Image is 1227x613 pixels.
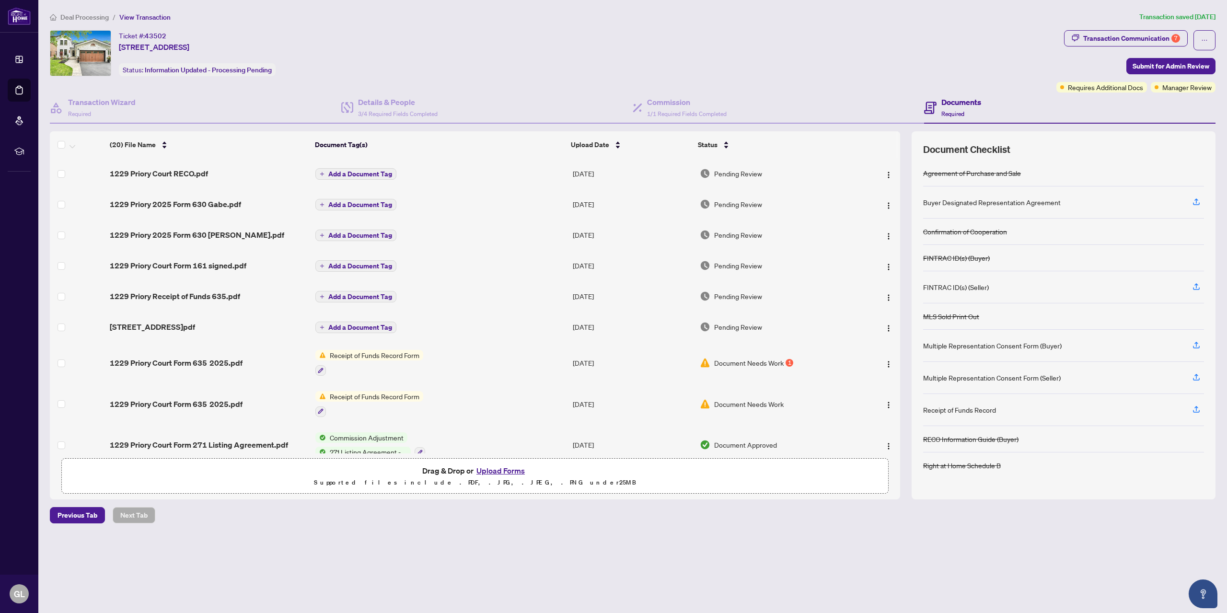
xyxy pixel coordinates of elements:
[326,391,423,402] span: Receipt of Funds Record Form
[923,405,996,415] div: Receipt of Funds Record
[714,322,762,332] span: Pending Review
[923,197,1061,208] div: Buyer Designated Representation Agreement
[68,477,882,488] p: Supported files include .PDF, .JPG, .JPEG, .PNG under 25 MB
[700,168,710,179] img: Document Status
[320,172,324,176] span: plus
[315,321,396,334] button: Add a Document Tag
[315,230,396,241] button: Add a Document Tag
[714,358,784,368] span: Document Needs Work
[320,202,324,207] span: plus
[885,171,892,179] img: Logo
[358,110,438,117] span: 3/4 Required Fields Completed
[569,425,696,466] td: [DATE]
[328,293,392,300] span: Add a Document Tag
[923,168,1021,178] div: Agreement of Purchase and Sale
[923,282,989,292] div: FINTRAC ID(s) (Seller)
[315,322,396,333] button: Add a Document Tag
[14,587,25,601] span: GL
[320,294,324,299] span: plus
[1189,579,1217,608] button: Open asap
[422,464,528,477] span: Drag & Drop or
[326,432,407,443] span: Commission Adjustment
[698,139,718,150] span: Status
[113,12,116,23] li: /
[1162,82,1212,93] span: Manager Review
[1171,34,1180,43] div: 7
[315,198,396,211] button: Add a Document Tag
[145,66,272,74] span: Information Updated - Processing Pending
[885,401,892,409] img: Logo
[110,357,243,369] span: 1229 Priory Court Form 635 2025.pdf
[700,440,710,450] img: Document Status
[1126,58,1215,74] button: Submit for Admin Review
[714,440,777,450] span: Document Approved
[60,13,109,22] span: Deal Processing
[881,166,896,181] button: Logo
[714,291,762,301] span: Pending Review
[328,324,392,331] span: Add a Document Tag
[923,434,1019,444] div: RECO Information Guide (Buyer)
[714,399,784,409] span: Document Needs Work
[326,350,423,360] span: Receipt of Funds Record Form
[119,30,166,41] div: Ticket #:
[567,131,694,158] th: Upload Date
[50,14,57,21] span: home
[941,96,981,108] h4: Documents
[68,96,136,108] h4: Transaction Wizard
[50,507,105,523] button: Previous Tab
[569,342,696,383] td: [DATE]
[358,96,438,108] h4: Details & People
[311,131,567,158] th: Document Tag(s)
[145,32,166,40] span: 43502
[119,13,171,22] span: View Transaction
[885,324,892,332] img: Logo
[50,31,111,76] img: IMG-W12243520_1.jpg
[1133,58,1209,74] span: Submit for Admin Review
[714,199,762,209] span: Pending Review
[315,391,423,417] button: Status IconReceipt of Funds Record Form
[58,508,97,523] span: Previous Tab
[786,359,793,367] div: 1
[328,263,392,269] span: Add a Document Tag
[62,459,888,494] span: Drag & Drop orUpload FormsSupported files include .PDF, .JPG, .JPEG, .PNG under25MB
[923,311,979,322] div: MLS Sold Print Out
[315,447,326,457] img: Status Icon
[110,321,195,333] span: [STREET_ADDRESS]pdf
[569,281,696,312] td: [DATE]
[881,319,896,335] button: Logo
[923,460,1001,471] div: Right at Home Schedule B
[328,201,392,208] span: Add a Document Tag
[8,7,31,25] img: logo
[328,232,392,239] span: Add a Document Tag
[1201,37,1208,44] span: ellipsis
[885,294,892,301] img: Logo
[110,198,241,210] span: 1229 Priory 2025 Form 630 Gabe.pdf
[881,227,896,243] button: Logo
[700,399,710,409] img: Document Status
[320,264,324,268] span: plus
[700,322,710,332] img: Document Status
[923,340,1062,351] div: Multiple Representation Consent Form (Buyer)
[315,291,396,302] button: Add a Document Tag
[714,260,762,271] span: Pending Review
[315,350,423,376] button: Status IconReceipt of Funds Record Form
[1083,31,1180,46] div: Transaction Communication
[110,439,288,451] span: 1229 Priory Court Form 271 Listing Agreement.pdf
[474,464,528,477] button: Upload Forms
[1068,82,1143,93] span: Requires Additional Docs
[110,260,246,271] span: 1229 Priory Court Form 161 signed.pdf
[569,220,696,250] td: [DATE]
[714,168,762,179] span: Pending Review
[569,158,696,189] td: [DATE]
[569,250,696,281] td: [DATE]
[315,432,326,443] img: Status Icon
[1139,12,1215,23] article: Transaction saved [DATE]
[320,325,324,330] span: plus
[647,110,727,117] span: 1/1 Required Fields Completed
[315,229,396,242] button: Add a Document Tag
[315,350,326,360] img: Status Icon
[315,168,396,180] button: Add a Document Tag
[110,168,208,179] span: 1229 Priory Court RECO.pdf
[110,139,156,150] span: (20) File Name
